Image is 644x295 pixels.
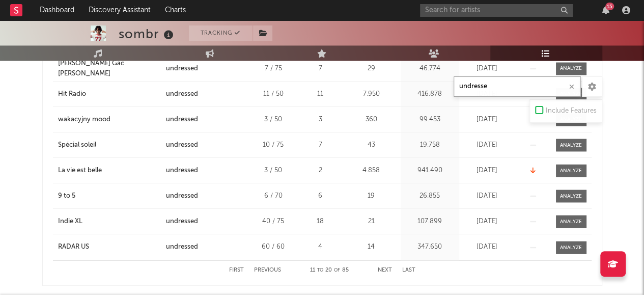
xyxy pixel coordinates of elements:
div: 21 [345,217,398,227]
a: Spécial soleil [58,140,161,150]
div: 6 [301,191,340,201]
div: sombr [119,25,176,42]
div: 107.899 [403,217,457,227]
button: Last [402,267,415,273]
div: 10 / 75 [250,140,296,150]
div: 4.858 [345,166,398,176]
div: 7 [301,64,340,74]
a: RADAR US [58,242,161,252]
a: 9 to 5 [58,191,161,201]
div: 11 20 85 [301,264,357,277]
div: 9 to 5 [58,191,75,201]
div: wakacyjny mood [58,115,110,125]
div: [DATE] [462,242,513,252]
div: undressed [166,140,198,150]
div: Hit Radio [58,89,86,99]
div: 26.855 [403,191,457,201]
div: Spécial soleil [58,140,96,150]
div: undressed [166,89,198,99]
div: 416.878 [403,89,457,99]
div: undressed [166,191,198,201]
div: 29 [345,64,398,74]
div: La vie est belle [58,166,102,176]
div: 15 [605,3,614,10]
div: 347.650 [403,242,457,252]
div: undressed [166,115,198,125]
div: 3 / 50 [250,115,296,125]
div: 3 [301,115,340,125]
div: 60 / 60 [250,242,296,252]
div: Indie XL [58,217,82,227]
div: 19.758 [403,140,457,150]
span: to [317,268,323,273]
div: 7 [301,140,340,150]
span: of [334,268,340,273]
div: undressed [166,242,198,252]
button: Next [378,267,392,273]
a: [PERSON_NAME] Gác [PERSON_NAME] [58,59,161,78]
div: 6 / 70 [250,191,296,201]
div: undressed [166,166,198,176]
a: Hit Radio [58,89,161,99]
div: RADAR US [58,242,89,252]
div: undressed [166,64,198,74]
div: 7 / 75 [250,64,296,74]
div: 4 [301,242,340,252]
button: 15 [602,6,609,14]
div: [DATE] [462,166,513,176]
div: [DATE] [462,64,513,74]
div: [DATE] [462,191,513,201]
button: First [229,267,244,273]
div: 46.774 [403,64,457,74]
div: 360 [345,115,398,125]
div: 11 / 50 [250,89,296,99]
div: undressed [166,217,198,227]
a: wakacyjny mood [58,115,161,125]
div: [DATE] [462,217,513,227]
div: [DATE] [462,140,513,150]
div: 14 [345,242,398,252]
div: 19 [345,191,398,201]
input: Search for artists [420,4,573,17]
div: 7.950 [345,89,398,99]
button: Tracking [189,25,253,41]
a: Indie XL [58,217,161,227]
div: 99.453 [403,115,457,125]
button: Previous [254,267,281,273]
div: 941.490 [403,166,457,176]
div: [DATE] [462,115,513,125]
div: Include Features [546,105,597,117]
div: 2 [301,166,340,176]
div: 3 / 50 [250,166,296,176]
div: 43 [345,140,398,150]
div: 18 [301,217,340,227]
div: 11 [301,89,340,99]
a: La vie est belle [58,166,161,176]
div: 40 / 75 [250,217,296,227]
input: Search Playlists/Charts [454,76,581,97]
